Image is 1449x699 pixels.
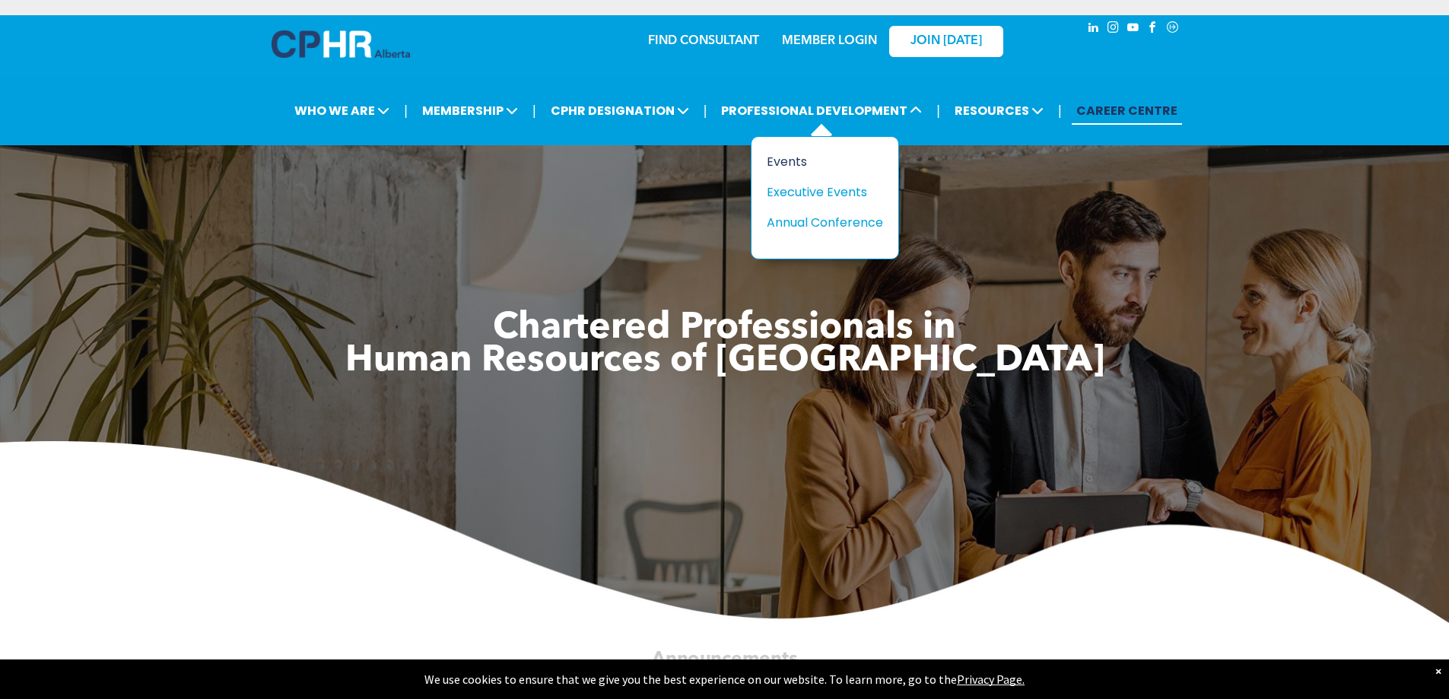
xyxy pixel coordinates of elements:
a: MEMBER LOGIN [782,35,877,47]
span: Chartered Professionals in [493,310,956,347]
span: Human Resources of [GEOGRAPHIC_DATA] [345,343,1104,380]
a: Annual Conference [767,213,883,232]
img: A blue and white logo for cp alberta [272,30,410,58]
a: Privacy Page. [957,672,1025,687]
li: | [1058,95,1062,126]
div: Dismiss notification [1435,663,1441,678]
span: Announcements [652,649,797,667]
li: | [404,95,408,126]
li: | [936,95,940,126]
span: CPHR DESIGNATION [546,97,694,125]
a: Executive Events [767,183,883,202]
a: linkedin [1085,19,1102,40]
a: FIND CONSULTANT [648,35,759,47]
a: Social network [1165,19,1181,40]
li: | [532,95,536,126]
span: MEMBERSHIP [418,97,523,125]
span: PROFESSIONAL DEVELOPMENT [717,97,926,125]
span: RESOURCES [950,97,1048,125]
div: Executive Events [767,183,872,202]
li: | [704,95,707,126]
a: JOIN [DATE] [889,26,1003,57]
a: CAREER CENTRE [1072,97,1182,125]
div: Events [767,152,872,171]
a: instagram [1105,19,1122,40]
span: WHO WE ARE [290,97,394,125]
a: youtube [1125,19,1142,40]
a: Events [767,152,883,171]
div: Annual Conference [767,213,872,232]
a: facebook [1145,19,1161,40]
span: JOIN [DATE] [910,34,982,49]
